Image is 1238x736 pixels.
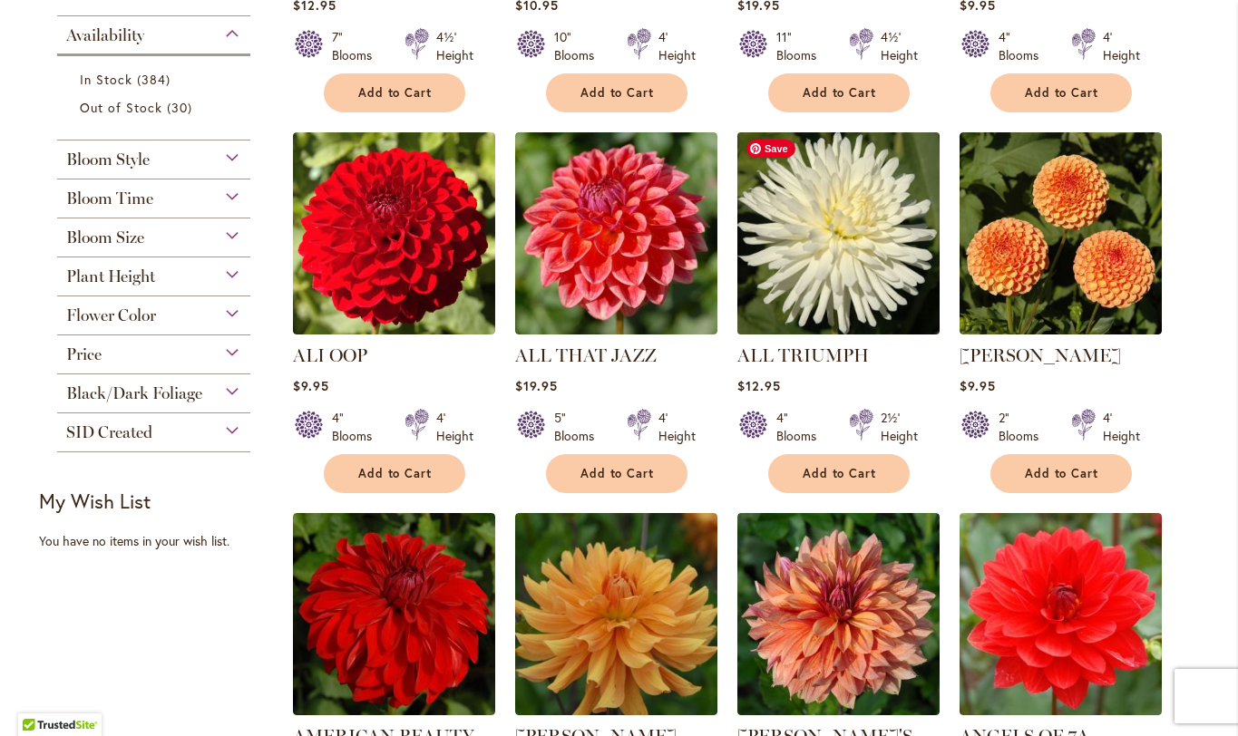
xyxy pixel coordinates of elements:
span: In Stock [80,71,132,88]
a: ALL THAT JAZZ [515,344,657,366]
a: ALI OOP [293,321,495,338]
span: 30 [167,98,197,117]
div: You have no items in your wish list. [39,532,281,550]
img: ALI OOP [293,132,495,334]
span: Bloom Time [66,189,153,208]
div: 10" Blooms [554,28,605,64]
button: Add to Cart [990,454,1132,493]
img: ALL TRIUMPH [732,128,944,340]
span: Price [66,344,102,364]
span: Add to Cart [580,85,655,101]
img: ANGELS OF 7A [960,513,1162,715]
div: 4' Height [436,409,473,445]
div: 4' Height [658,409,696,445]
span: Out of Stock [80,99,163,116]
a: Out of Stock 30 [80,98,233,117]
span: Plant Height [66,266,155,286]
button: Add to Cart [324,73,465,112]
a: AMERICAN BEAUTY [293,702,495,719]
span: Bloom Size [66,228,144,247]
a: ANDREW CHARLES [515,702,717,719]
div: 4' Height [1103,28,1140,64]
span: Add to Cart [1025,466,1099,481]
a: ALL TRIUMPH [737,344,869,366]
span: Add to Cart [803,466,877,481]
div: 4" Blooms [776,409,827,445]
div: 4" Blooms [332,409,383,445]
div: 11" Blooms [776,28,827,64]
span: $19.95 [515,377,558,394]
div: 7" Blooms [332,28,383,64]
a: Andy's Legacy [737,702,940,719]
a: In Stock 384 [80,70,233,89]
img: ANDREW CHARLES [515,513,717,715]
div: 4' Height [658,28,696,64]
span: Add to Cart [803,85,877,101]
div: 4½' Height [436,28,473,64]
a: ANGELS OF 7A [960,702,1162,719]
button: Add to Cart [990,73,1132,112]
span: Bloom Style [66,150,150,169]
button: Add to Cart [546,73,687,112]
a: ALL TRIUMPH [737,321,940,338]
span: $12.95 [737,377,781,394]
img: AMERICAN BEAUTY [293,513,495,715]
span: Add to Cart [358,85,433,101]
div: 4½' Height [881,28,918,64]
div: 4' Height [1103,409,1140,445]
span: Add to Cart [1025,85,1099,101]
a: ALL THAT JAZZ [515,321,717,338]
div: 5" Blooms [554,409,605,445]
span: Add to Cart [580,466,655,481]
div: 2½' Height [881,409,918,445]
span: $9.95 [293,377,329,394]
iframe: Launch Accessibility Center [14,672,64,722]
span: SID Created [66,422,152,442]
div: 2" Blooms [999,409,1049,445]
span: $9.95 [960,377,996,394]
span: Flower Color [66,305,156,325]
span: 384 [137,70,175,89]
button: Add to Cart [546,454,687,493]
div: 4" Blooms [999,28,1049,64]
span: Availability [66,25,144,45]
span: Add to Cart [358,466,433,481]
img: ALL THAT JAZZ [515,132,717,334]
button: Add to Cart [768,454,910,493]
button: Add to Cart [768,73,910,112]
button: Add to Cart [324,454,465,493]
span: Save [746,140,795,158]
img: AMBER QUEEN [960,132,1162,334]
span: Black/Dark Foliage [66,383,202,403]
a: [PERSON_NAME] [960,344,1121,366]
a: ALI OOP [293,344,367,366]
a: AMBER QUEEN [960,321,1162,338]
strong: My Wish List [39,488,151,514]
img: Andy's Legacy [737,513,940,715]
